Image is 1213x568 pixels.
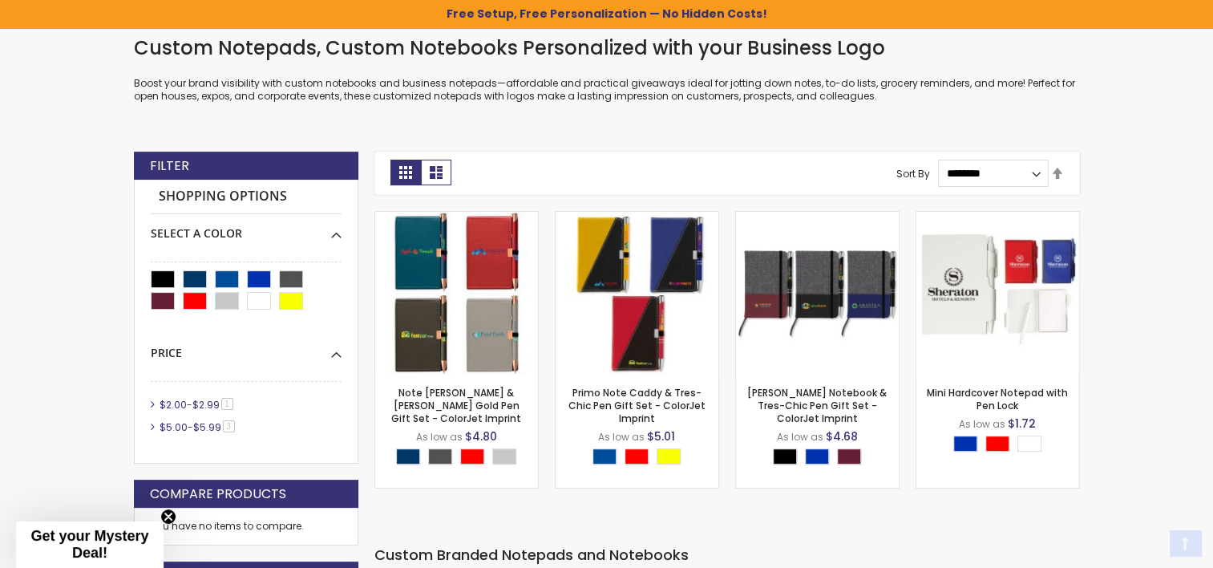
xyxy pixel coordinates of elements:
[736,211,899,225] a: Twain Notebook & Tres-Chic Pen Gift Set - ColorJet Imprint
[156,420,241,434] a: $5.00-$5.993
[773,448,869,469] div: Select A Color
[396,448,420,465] div: Navy Blue
[1008,416,1036,432] span: $1.72
[647,428,675,444] span: $5.01
[657,448,681,465] div: Yellow
[16,521,164,568] div: Get your Mystery Deal!Close teaser
[773,448,797,465] div: Black
[916,212,1079,375] img: Mini Hardcover Notepad with Pen Lock
[160,509,176,525] button: Close teaser
[150,485,286,503] strong: Compare Products
[916,211,1079,225] a: Mini Hardcover Notepad with Pen Lock
[777,430,823,444] span: As low as
[156,398,239,412] a: $2.00-$2.991
[390,160,421,185] strong: Grid
[556,212,718,375] img: Primo Note Caddy & Tres-Chic Pen Gift Set - ColorJet Imprint
[592,448,617,465] div: Dark Blue
[625,448,649,465] div: Red
[492,448,516,465] div: Silver
[416,430,463,444] span: As low as
[134,508,358,546] div: You have no items to compare.
[396,448,524,469] div: Select A Color
[959,417,1005,431] span: As low as
[134,77,1080,103] p: Boost your brand visibility with custom notebooks and business notepads—affordable and practical ...
[375,211,538,225] a: Note Caddy & Crosby Rose Gold Pen Gift Set - ColorJet Imprint
[568,386,706,425] a: Primo Note Caddy & Tres-Chic Pen Gift Set - ColorJet Imprint
[151,334,342,361] div: Price
[736,212,899,375] img: Twain Notebook & Tres-Chic Pen Gift Set - ColorJet Imprint
[150,157,189,175] strong: Filter
[221,398,233,410] span: 1
[1017,436,1041,452] div: White
[826,428,858,444] span: $4.68
[428,448,452,465] div: Gunmetal
[151,180,342,214] strong: Shopping Options
[460,448,484,465] div: Red
[160,398,187,412] span: $2.00
[985,436,1009,452] div: Red
[30,528,148,561] span: Get your Mystery Deal!
[193,420,221,434] span: $5.99
[223,420,235,432] span: 3
[805,448,829,465] div: Blue
[837,448,861,465] div: Dark Red
[465,428,497,444] span: $4.80
[592,448,689,469] div: Select A Color
[375,212,538,375] img: Note Caddy & Crosby Rose Gold Pen Gift Set - ColorJet Imprint
[747,386,887,425] a: [PERSON_NAME] Notebook & Tres-Chic Pen Gift Set - ColorJet Imprint
[134,35,1080,61] h1: Custom Notepads, Custom Notebooks Personalized with your Business Logo
[953,436,1049,456] div: Select A Color
[160,420,188,434] span: $5.00
[391,386,521,425] a: Note [PERSON_NAME] & [PERSON_NAME] Gold Pen Gift Set - ColorJet Imprint
[556,211,718,225] a: Primo Note Caddy & Tres-Chic Pen Gift Set - ColorJet Imprint
[896,166,930,180] label: Sort By
[151,214,342,241] div: Select A Color
[598,430,645,444] span: As low as
[927,386,1068,412] a: Mini Hardcover Notepad with Pen Lock
[953,436,977,452] div: Blue
[374,545,689,565] span: Custom Branded Notepads and Notebooks
[192,398,220,412] span: $2.99
[1170,530,1201,556] a: Top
